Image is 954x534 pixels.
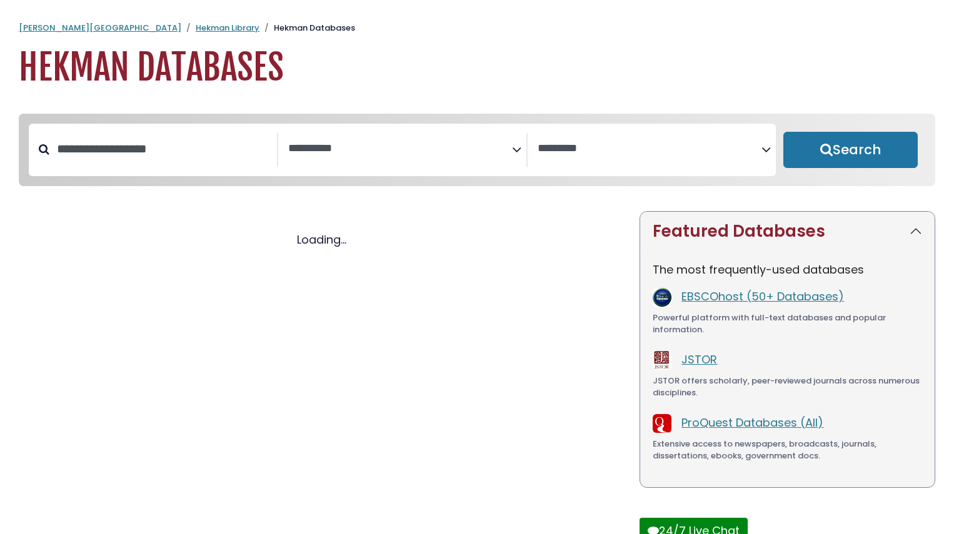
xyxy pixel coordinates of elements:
h1: Hekman Databases [19,47,935,89]
div: JSTOR offers scholarly, peer-reviewed journals across numerous disciplines. [653,375,922,399]
a: [PERSON_NAME][GEOGRAPHIC_DATA] [19,22,181,34]
textarea: Search [538,142,761,156]
p: The most frequently-used databases [653,261,922,278]
a: JSTOR [681,352,717,367]
textarea: Search [288,142,512,156]
input: Search database by title or keyword [49,139,277,159]
button: Submit for Search Results [783,132,918,168]
div: Loading... [19,231,625,248]
nav: breadcrumb [19,22,935,34]
a: ProQuest Databases (All) [681,415,823,430]
a: EBSCOhost (50+ Databases) [681,289,844,304]
button: Featured Databases [640,212,935,251]
a: Hekman Library [196,22,259,34]
div: Extensive access to newspapers, broadcasts, journals, dissertations, ebooks, government docs. [653,438,922,462]
div: Powerful platform with full-text databases and popular information. [653,312,922,336]
nav: Search filters [19,114,935,186]
li: Hekman Databases [259,22,355,34]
